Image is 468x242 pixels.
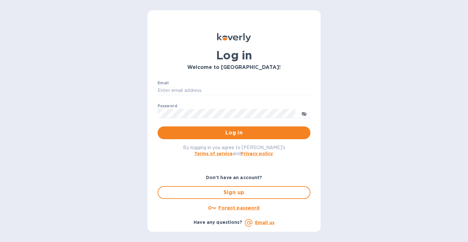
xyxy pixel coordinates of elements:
[255,220,274,225] a: Email us
[158,104,177,108] label: Password
[194,220,242,225] b: Have any questions?
[158,186,310,199] button: Sign up
[158,86,310,95] input: Enter email address
[158,126,310,139] button: Log in
[158,81,169,85] label: Email
[158,64,310,71] h3: Welcome to [GEOGRAPHIC_DATA]!
[241,151,273,156] a: Privacy policy
[218,205,259,210] u: Forgot password
[163,129,305,137] span: Log in
[163,189,305,196] span: Sign up
[183,145,285,156] span: By logging in you agree to [PERSON_NAME]'s and .
[158,49,310,62] h1: Log in
[298,107,310,120] button: toggle password visibility
[194,151,233,156] a: Terms of service
[206,175,262,180] b: Don't have an account?
[217,33,251,42] img: Koverly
